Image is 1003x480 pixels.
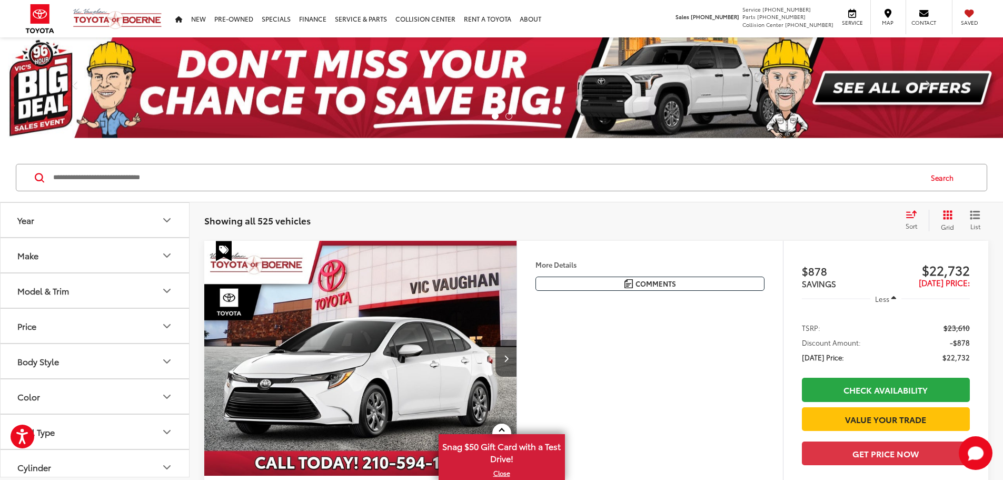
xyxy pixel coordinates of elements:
div: Color [17,391,40,401]
button: Comments [535,277,764,291]
span: TSRP: [802,322,820,333]
svg: Start Chat [959,436,992,470]
span: Parts [742,13,756,21]
span: [PHONE_NUMBER] [691,13,739,21]
span: Special [216,241,232,261]
span: [DATE] Price: [802,352,844,363]
div: Price [17,321,36,331]
span: Sort [906,221,917,230]
div: 2025 Toyota Corolla LE 0 [204,241,518,476]
span: Service [840,19,864,26]
h4: More Details [535,261,764,268]
div: Make [17,250,38,260]
span: $878 [802,263,886,279]
span: Saved [958,19,981,26]
span: -$878 [950,337,970,348]
div: Model & Trim [161,285,173,297]
div: Fuel Type [17,427,55,437]
img: Vic Vaughan Toyota of Boerne [73,8,162,30]
div: Year [161,214,173,227]
div: Color [161,390,173,403]
button: Fuel TypeFuel Type [1,415,190,449]
button: PricePrice [1,309,190,343]
span: Collision Center [742,21,783,28]
button: YearYear [1,203,190,237]
span: Showing all 525 vehicles [204,214,311,227]
button: Grid View [929,210,962,231]
button: Search [921,164,969,191]
a: 2025 Toyota Corolla LE2025 Toyota Corolla LE2025 Toyota Corolla LE2025 Toyota Corolla LE [204,241,518,476]
button: Get Price Now [802,442,970,465]
span: Contact [911,19,936,26]
span: Snag $50 Gift Card with a Test Drive! [440,435,564,467]
button: Less [870,289,902,308]
button: Model & TrimModel & Trim [1,273,190,308]
div: Fuel Type [161,426,173,438]
span: SAVINGS [802,278,836,289]
span: $23,610 [944,322,970,333]
div: Year [17,215,34,225]
div: Cylinder [17,462,51,472]
button: Next image [495,340,517,377]
div: Make [161,249,173,262]
button: ColorColor [1,379,190,414]
div: Model & Trim [17,286,69,296]
span: Comments [635,279,676,289]
div: Body Style [161,355,173,368]
button: Toggle Chat Window [959,436,992,470]
span: [PHONE_NUMBER] [762,5,811,13]
button: MakeMake [1,238,190,272]
span: Sales [676,13,689,21]
div: Cylinder [161,461,173,474]
button: Select sort value [900,210,929,231]
span: [PHONE_NUMBER] [757,13,806,21]
a: Value Your Trade [802,407,970,431]
input: Search by Make, Model, or Keyword [52,165,921,190]
span: $22,732 [942,352,970,363]
span: [PHONE_NUMBER] [785,21,833,28]
img: 2025 Toyota Corolla LE [204,241,518,476]
span: [DATE] Price: [919,277,970,288]
img: Comments [624,279,633,288]
span: Less [875,294,889,303]
span: List [970,222,980,231]
span: Discount Amount: [802,337,861,348]
div: Body Style [17,356,59,366]
a: Check Availability [802,378,970,401]
span: $22,732 [886,262,970,278]
button: Body StyleBody Style [1,344,190,378]
div: Price [161,320,173,332]
span: Grid [941,222,954,231]
button: List View [962,210,988,231]
span: Map [876,19,899,26]
span: Service [742,5,761,13]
